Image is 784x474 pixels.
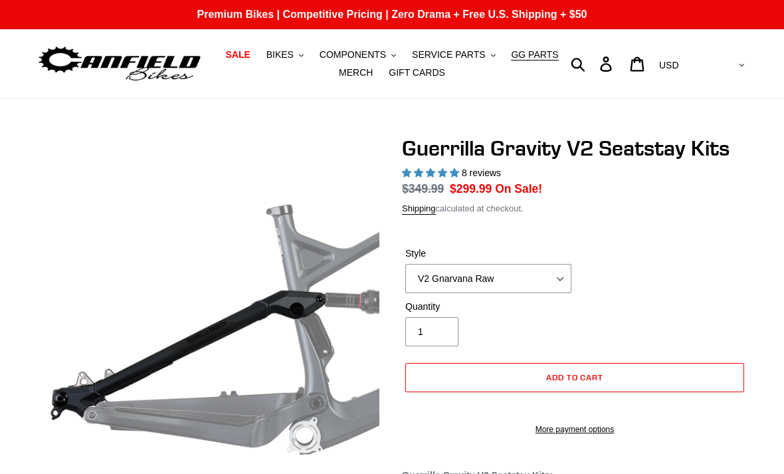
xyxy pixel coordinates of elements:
a: SALE [219,46,256,64]
a: MERCH [332,64,379,82]
div: calculated at checkout. [402,202,747,215]
span: $299.99 [450,182,492,195]
span: SERVICE PARTS [412,49,485,60]
button: BIKES [260,46,310,64]
a: GIFT CARDS [382,64,452,82]
a: GG PARTS [504,46,565,64]
span: 5.00 stars [402,168,462,178]
button: SERVICE PARTS [405,46,502,64]
h1: Guerrilla Gravity V2 Seatstay Kits [402,136,747,161]
a: Shipping [402,203,436,215]
label: Quantity [405,300,571,314]
span: BIKES [266,49,294,60]
span: On Sale! [495,180,542,197]
label: Style [405,247,571,261]
img: Canfield Bikes [37,43,203,85]
span: MERCH [339,67,373,78]
a: More payment options [405,423,744,435]
span: GG PARTS [511,49,558,60]
s: $349.99 [402,182,444,195]
button: Add to cart [405,363,744,392]
span: SALE [225,49,250,60]
span: Add to cart [546,372,604,382]
span: COMPONENTS [320,49,386,60]
button: COMPONENTS [313,46,403,64]
span: GIFT CARDS [389,67,445,78]
span: 8 reviews [462,168,501,178]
